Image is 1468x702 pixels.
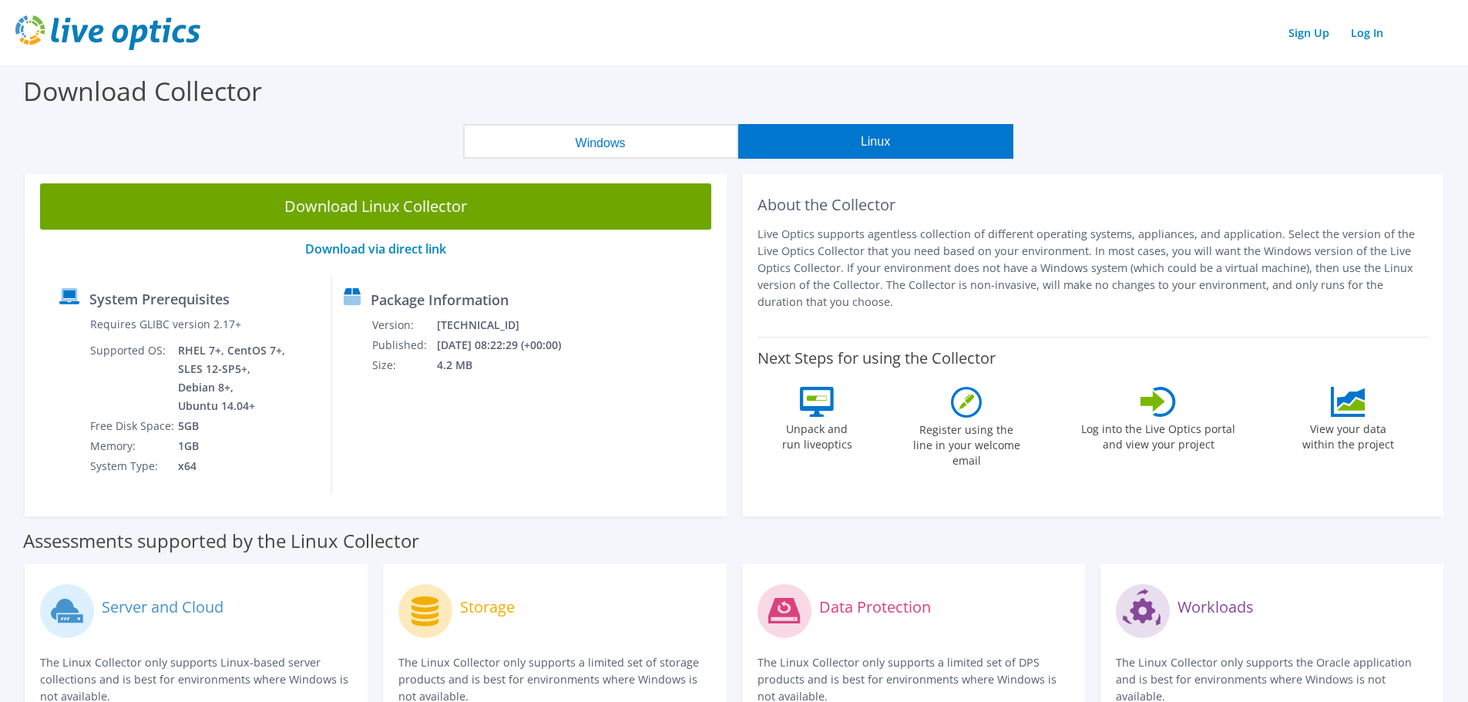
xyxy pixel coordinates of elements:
[371,292,509,307] label: Package Information
[15,15,200,50] img: live_optics_svg.svg
[758,226,1429,311] p: Live Optics supports agentless collection of different operating systems, appliances, and applica...
[1343,22,1391,44] a: Log In
[177,341,288,416] td: RHEL 7+, CentOS 7+, SLES 12-SP5+, Debian 8+, Ubuntu 14.04+
[909,418,1024,469] label: Register using the line in your welcome email
[40,183,711,230] a: Download Linux Collector
[89,436,177,456] td: Memory:
[460,600,515,615] label: Storage
[371,355,436,375] td: Size:
[371,315,436,335] td: Version:
[758,196,1429,214] h2: About the Collector
[1177,600,1254,615] label: Workloads
[90,317,241,332] label: Requires GLIBC version 2.17+
[23,533,419,549] label: Assessments supported by the Linux Collector
[758,349,996,368] label: Next Steps for using the Collector
[89,456,177,476] td: System Type:
[102,600,223,615] label: Server and Cloud
[1292,417,1403,452] label: View your data within the project
[738,124,1013,159] button: Linux
[23,73,262,109] label: Download Collector
[1281,22,1337,44] a: Sign Up
[177,456,288,476] td: x64
[819,600,931,615] label: Data Protection
[89,416,177,436] td: Free Disk Space:
[436,335,581,355] td: [DATE] 08:22:29 (+00:00)
[436,315,581,335] td: [TECHNICAL_ID]
[305,240,446,257] a: Download via direct link
[371,335,436,355] td: Published:
[436,355,581,375] td: 4.2 MB
[1080,417,1236,452] label: Log into the Live Optics portal and view your project
[177,436,288,456] td: 1GB
[89,341,177,416] td: Supported OS:
[463,124,738,159] button: Windows
[89,291,230,307] label: System Prerequisites
[781,417,852,452] label: Unpack and run liveoptics
[177,416,288,436] td: 5GB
